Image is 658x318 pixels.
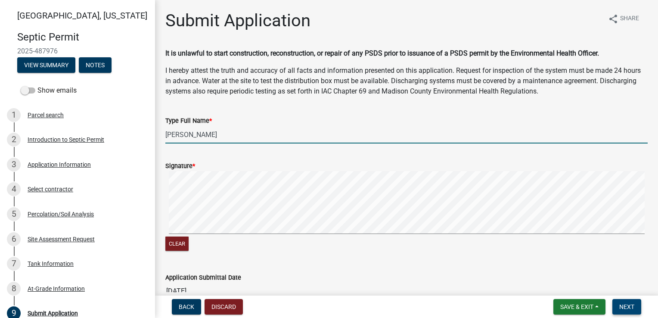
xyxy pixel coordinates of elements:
[7,108,21,122] div: 1
[28,112,64,118] div: Parcel search
[165,163,195,169] label: Signature
[560,303,593,310] span: Save & Exit
[612,299,641,315] button: Next
[205,299,243,315] button: Discard
[7,232,21,246] div: 6
[172,299,201,315] button: Back
[17,47,138,55] span: 2025-487976
[28,261,74,267] div: Tank Information
[28,211,94,217] div: Percolation/Soil Analysis
[79,57,112,73] button: Notes
[165,49,599,57] strong: It is unlawful to start construction, reconstruction, or repair of any PSDS prior to issuance of ...
[165,118,212,124] label: Type Full Name
[165,65,648,97] p: I hereby attest the truth and accuracy of all facts and information presented on this application...
[165,237,189,251] button: Clear
[7,282,21,296] div: 8
[79,62,112,69] wm-modal-confirm: Notes
[553,299,605,315] button: Save & Exit
[17,31,148,44] h4: Septic Permit
[17,62,75,69] wm-modal-confirm: Summary
[165,10,310,31] h1: Submit Application
[7,257,21,271] div: 7
[28,186,73,192] div: Select contractor
[17,57,75,73] button: View Summary
[601,10,646,27] button: shareShare
[28,236,95,242] div: Site Assessment Request
[165,275,241,281] label: Application Submittal Date
[28,137,104,143] div: Introduction to Septic Permit
[28,310,78,316] div: Submit Application
[620,14,639,24] span: Share
[21,85,77,96] label: Show emails
[7,182,21,196] div: 4
[179,303,194,310] span: Back
[28,162,91,168] div: Application Information
[17,10,147,21] span: [GEOGRAPHIC_DATA], [US_STATE]
[7,133,21,147] div: 2
[7,158,21,171] div: 3
[608,14,618,24] i: share
[28,286,85,292] div: At-Grade Information
[619,303,634,310] span: Next
[7,207,21,221] div: 5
